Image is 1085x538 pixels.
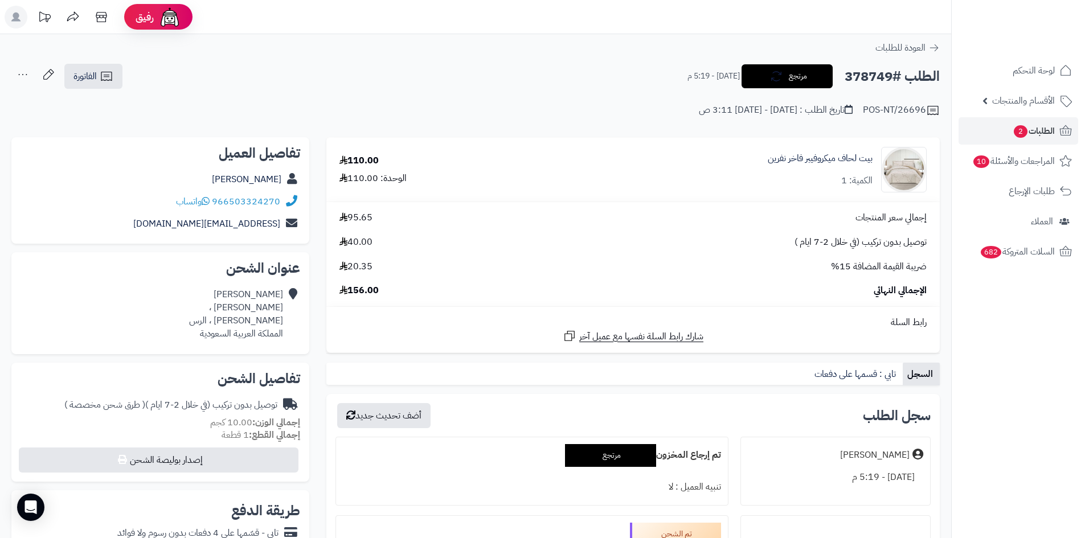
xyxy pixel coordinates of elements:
div: تنبيه العميل : لا [343,476,720,498]
a: شارك رابط السلة نفسها مع عميل آخر [563,329,703,343]
span: لوحة التحكم [1013,63,1055,79]
button: أضف تحديث جديد [337,403,431,428]
div: [DATE] - 5:19 م [748,466,923,488]
a: السلات المتروكة682 [959,238,1078,265]
a: الفاتورة [64,64,122,89]
div: [PERSON_NAME] [PERSON_NAME] ، [PERSON_NAME] ، الرس المملكة العربية السعودية [189,288,283,340]
img: ai-face.png [158,6,181,28]
small: [DATE] - 5:19 م [687,71,740,82]
span: المراجعات والأسئلة [972,153,1055,169]
span: الإجمالي النهائي [874,284,927,297]
span: طلبات الإرجاع [1009,183,1055,199]
div: مرتجع [565,444,656,467]
div: رابط السلة [331,316,935,329]
span: ( طرق شحن مخصصة ) [64,398,145,412]
img: logo-2.png [1008,10,1074,34]
span: رفيق [136,10,154,24]
a: لوحة التحكم [959,57,1078,84]
h2: تفاصيل الشحن [21,372,300,385]
strong: إجمالي الوزن: [252,416,300,429]
button: إصدار بوليصة الشحن [19,447,298,473]
strong: إجمالي القطع: [249,428,300,442]
small: 1 قطعة [222,428,300,442]
button: مرتجع [742,64,833,88]
a: الطلبات2 [959,117,1078,145]
h2: تفاصيل العميل [21,146,300,160]
small: 10.00 كجم [210,416,300,429]
span: 156.00 [339,284,379,297]
span: الفاتورة [73,69,97,83]
span: 95.65 [339,211,372,224]
img: 1757415092-1-90x90.jpg [882,147,926,192]
span: الطلبات [1013,123,1055,139]
a: بيت لحاف ميكروفيبر فاخر نفرين [768,152,873,165]
h2: طريقة الدفع [231,504,300,518]
a: العملاء [959,208,1078,235]
span: توصيل بدون تركيب (في خلال 2-7 ايام ) [795,236,927,249]
a: السجل [903,363,940,385]
b: تم إرجاع المخزون [656,448,721,462]
span: الأقسام والمنتجات [992,93,1055,109]
h3: سجل الطلب [863,409,931,422]
span: 682 [980,245,1002,259]
div: 110.00 [339,154,379,167]
span: العملاء [1031,213,1053,229]
span: ضريبة القيمة المضافة 15% [831,260,927,273]
a: العودة للطلبات [875,41,940,55]
a: تابي : قسمها على دفعات [810,363,903,385]
span: شارك رابط السلة نفسها مع عميل آخر [579,330,703,343]
span: 2 [1013,125,1028,138]
div: الكمية: 1 [841,174,873,187]
div: تاريخ الطلب : [DATE] - [DATE] 3:11 ص [699,104,853,117]
div: الوحدة: 110.00 [339,172,407,185]
div: POS-NT/26696 [863,104,940,117]
h2: عنوان الشحن [21,261,300,275]
a: طلبات الإرجاع [959,178,1078,205]
a: [PERSON_NAME] [212,173,281,186]
a: المراجعات والأسئلة10 [959,147,1078,175]
div: [PERSON_NAME] [840,449,910,462]
a: [EMAIL_ADDRESS][DOMAIN_NAME] [133,217,280,231]
span: العودة للطلبات [875,41,926,55]
span: إجمالي سعر المنتجات [855,211,927,224]
span: 40.00 [339,236,372,249]
span: 20.35 [339,260,372,273]
span: السلات المتروكة [980,244,1055,260]
h2: الطلب #378749 [845,65,940,88]
a: تحديثات المنصة [30,6,59,31]
a: 966503324270 [212,195,280,208]
span: 10 [973,155,990,169]
a: واتساب [176,195,210,208]
div: Open Intercom Messenger [17,494,44,521]
div: توصيل بدون تركيب (في خلال 2-7 ايام ) [64,399,277,412]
